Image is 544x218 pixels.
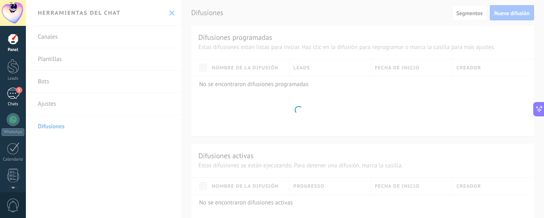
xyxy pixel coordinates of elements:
[2,128,24,136] div: WhatsApp
[2,157,25,162] div: Calendario
[2,47,25,53] div: Panel
[16,87,22,93] span: 1
[2,102,25,107] div: Chats
[2,76,25,81] div: Leads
